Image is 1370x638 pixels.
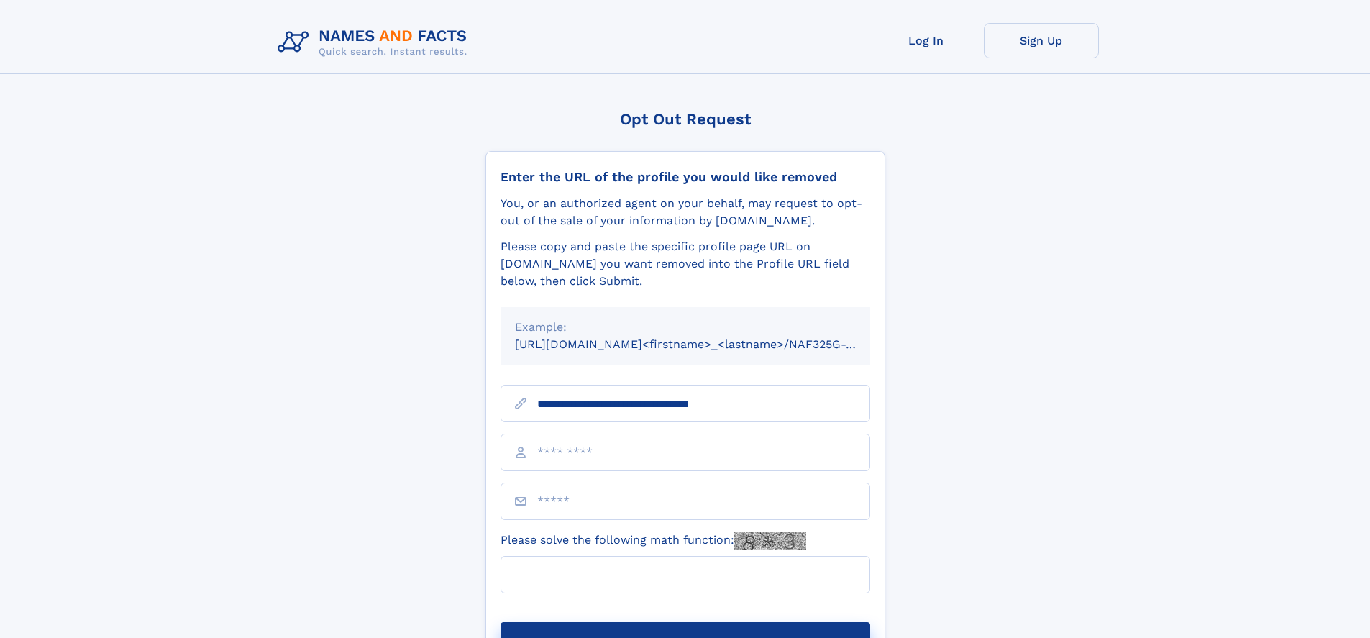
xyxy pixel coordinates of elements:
div: Enter the URL of the profile you would like removed [501,169,870,185]
div: Example: [515,319,856,336]
div: Opt Out Request [485,110,885,128]
a: Log In [869,23,984,58]
small: [URL][DOMAIN_NAME]<firstname>_<lastname>/NAF325G-xxxxxxxx [515,337,898,351]
a: Sign Up [984,23,1099,58]
div: You, or an authorized agent on your behalf, may request to opt-out of the sale of your informatio... [501,195,870,229]
div: Please copy and paste the specific profile page URL on [DOMAIN_NAME] you want removed into the Pr... [501,238,870,290]
img: Logo Names and Facts [272,23,479,62]
label: Please solve the following math function: [501,532,806,550]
